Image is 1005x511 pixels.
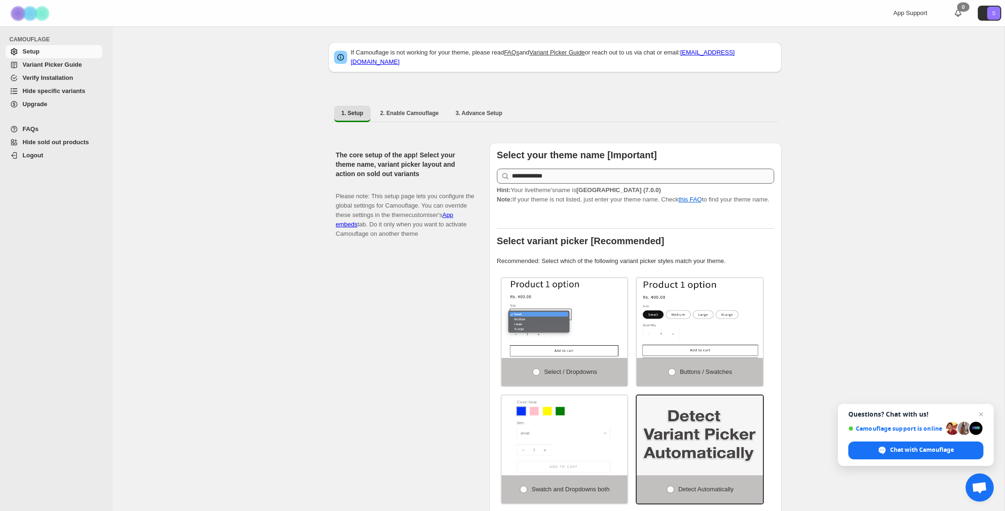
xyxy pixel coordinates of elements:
[893,9,927,16] span: App Support
[23,152,43,159] span: Logout
[637,278,763,358] img: Buttons / Swatches
[8,0,54,26] img: Camouflage
[529,49,585,56] a: Variant Picker Guide
[380,109,439,117] span: 2. Enable Camouflage
[975,409,987,420] span: Close chat
[678,486,734,493] span: Detect Automatically
[637,395,763,475] img: Detect Automatically
[497,256,774,266] p: Recommended: Select which of the following variant picker styles match your theme.
[497,150,657,160] b: Select your theme name [Important]
[497,196,512,203] strong: Note:
[532,486,609,493] span: Swatch and Dropdowns both
[992,10,995,16] text: S
[6,136,102,149] a: Hide sold out products
[23,61,82,68] span: Variant Picker Guide
[957,2,969,12] div: 0
[23,48,39,55] span: Setup
[953,8,963,18] a: 0
[6,149,102,162] a: Logout
[848,441,983,459] div: Chat with Camouflage
[497,186,774,204] p: If your theme is not listed, just enter your theme name. Check to find your theme name.
[6,98,102,111] a: Upgrade
[336,150,474,178] h2: The core setup of the app! Select your theme name, variant picker layout and action on sold out v...
[342,109,364,117] span: 1. Setup
[978,6,1001,21] button: Avatar with initials S
[544,368,597,375] span: Select / Dropdowns
[497,186,661,194] span: Your live theme's name is
[678,196,702,203] a: this FAQ
[497,236,664,246] b: Select variant picker [Recommended]
[680,368,732,375] span: Buttons / Swatches
[502,395,628,475] img: Swatch and Dropdowns both
[456,109,502,117] span: 3. Advance Setup
[23,125,38,132] span: FAQs
[502,278,628,358] img: Select / Dropdowns
[6,123,102,136] a: FAQs
[6,58,102,71] a: Variant Picker Guide
[6,85,102,98] a: Hide specific variants
[9,36,106,43] span: CAMOUFLAGE
[497,186,511,194] strong: Hint:
[6,45,102,58] a: Setup
[23,87,85,94] span: Hide specific variants
[848,425,943,432] span: Camouflage support is online
[987,7,1000,20] span: Avatar with initials S
[966,473,994,502] div: Open chat
[351,48,776,67] p: If Camouflage is not working for your theme, please read and or reach out to us via chat or email:
[336,182,474,239] p: Please note: This setup page lets you configure the global settings for Camouflage. You can overr...
[23,74,73,81] span: Verify Installation
[23,101,47,108] span: Upgrade
[6,71,102,85] a: Verify Installation
[504,49,519,56] a: FAQs
[848,410,983,418] span: Questions? Chat with us!
[890,446,954,454] span: Chat with Camouflage
[23,139,89,146] span: Hide sold out products
[576,186,661,194] strong: [GEOGRAPHIC_DATA] (7.0.0)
